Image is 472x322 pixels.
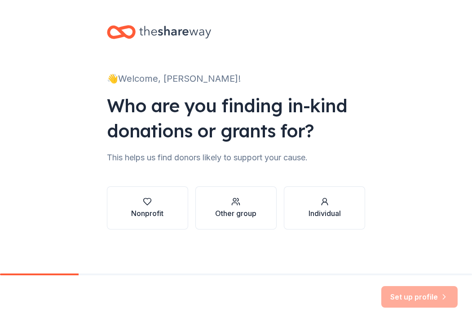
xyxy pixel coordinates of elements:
[309,208,341,219] div: Individual
[215,208,256,219] div: Other group
[107,93,366,143] div: Who are you finding in-kind donations or grants for?
[195,186,277,229] button: Other group
[107,71,366,86] div: 👋 Welcome, [PERSON_NAME]!
[284,186,365,229] button: Individual
[107,186,188,229] button: Nonprofit
[107,150,366,165] div: This helps us find donors likely to support your cause.
[131,208,163,219] div: Nonprofit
